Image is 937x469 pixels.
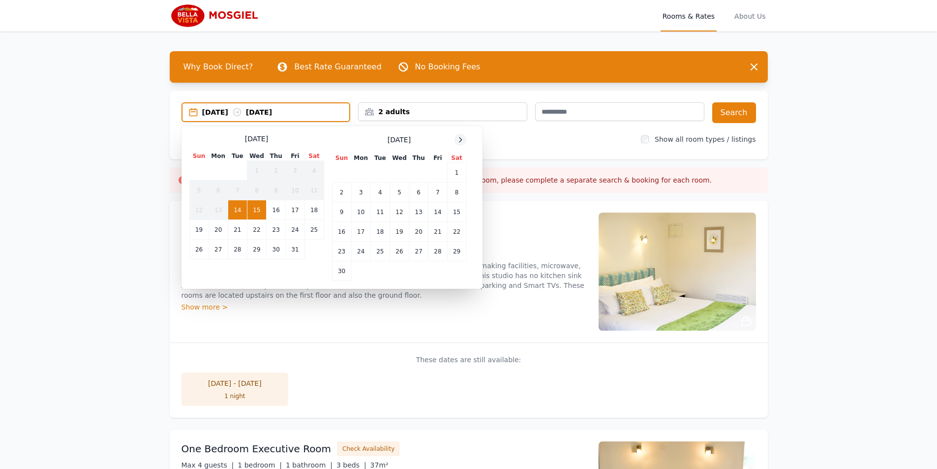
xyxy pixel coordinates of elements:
td: 14 [428,202,447,222]
span: Why Book Direct? [176,57,261,77]
div: 1 night [191,392,279,400]
td: 8 [447,183,466,202]
span: 37m² [370,461,389,469]
td: 13 [209,200,228,220]
td: 22 [447,222,466,242]
span: Max 4 guests | [181,461,234,469]
td: 30 [267,240,286,259]
td: 12 [189,200,209,220]
td: 21 [228,220,247,240]
span: 3 beds | [336,461,366,469]
label: Show all room types / listings [655,135,756,143]
td: 1 [447,163,466,183]
th: Fri [428,154,447,163]
td: 5 [390,183,409,202]
td: 3 [286,161,304,181]
td: 27 [409,242,428,261]
td: 18 [304,200,324,220]
td: 11 [304,181,324,200]
button: Check Availability [337,441,400,456]
td: 29 [247,240,266,259]
h3: One Bedroom Executive Room [181,442,332,456]
td: 4 [370,183,390,202]
span: [DATE] [388,135,411,145]
td: 2 [267,161,286,181]
td: 7 [428,183,447,202]
button: Search [712,102,756,123]
p: Best Rate Guaranteed [294,61,381,73]
th: Thu [409,154,428,163]
td: 10 [286,181,304,200]
td: 31 [286,240,304,259]
span: 1 bedroom | [238,461,282,469]
td: 28 [228,240,247,259]
td: 15 [447,202,466,222]
td: 10 [351,202,370,222]
td: 27 [209,240,228,259]
td: 16 [332,222,351,242]
td: 23 [267,220,286,240]
td: 20 [409,222,428,242]
p: No Booking Fees [415,61,481,73]
td: 15 [247,200,266,220]
td: 1 [247,161,266,181]
td: 8 [247,181,266,200]
td: 16 [267,200,286,220]
th: Sun [332,154,351,163]
td: 23 [332,242,351,261]
td: 9 [267,181,286,200]
th: Sat [304,152,324,161]
th: Wed [390,154,409,163]
td: 14 [228,200,247,220]
td: 19 [390,222,409,242]
td: 25 [370,242,390,261]
th: Sat [447,154,466,163]
td: 11 [370,202,390,222]
th: Fri [286,152,304,161]
td: 18 [370,222,390,242]
span: [DATE] [245,134,268,144]
div: 2 adults [359,107,527,117]
td: 24 [351,242,370,261]
th: Thu [267,152,286,161]
img: Bella Vista Mosgiel [170,4,265,28]
td: 25 [304,220,324,240]
td: 22 [247,220,266,240]
th: Mon [351,154,370,163]
p: These dates are still available: [181,355,756,365]
td: 17 [286,200,304,220]
td: 19 [189,220,209,240]
td: 3 [351,183,370,202]
td: 6 [209,181,228,200]
th: Mon [209,152,228,161]
div: Show more > [181,302,587,312]
div: [DATE] [DATE] [202,107,350,117]
td: 6 [409,183,428,202]
td: 21 [428,222,447,242]
td: 26 [189,240,209,259]
td: 26 [390,242,409,261]
td: 4 [304,161,324,181]
td: 24 [286,220,304,240]
td: 28 [428,242,447,261]
th: Tue [228,152,247,161]
td: 2 [332,183,351,202]
td: 17 [351,222,370,242]
td: 12 [390,202,409,222]
td: 13 [409,202,428,222]
td: 30 [332,261,351,281]
td: 5 [189,181,209,200]
div: [DATE] - [DATE] [191,378,279,388]
th: Wed [247,152,266,161]
th: Tue [370,154,390,163]
td: 9 [332,202,351,222]
th: Sun [189,152,209,161]
td: 7 [228,181,247,200]
td: 20 [209,220,228,240]
span: 1 bathroom | [286,461,332,469]
td: 29 [447,242,466,261]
